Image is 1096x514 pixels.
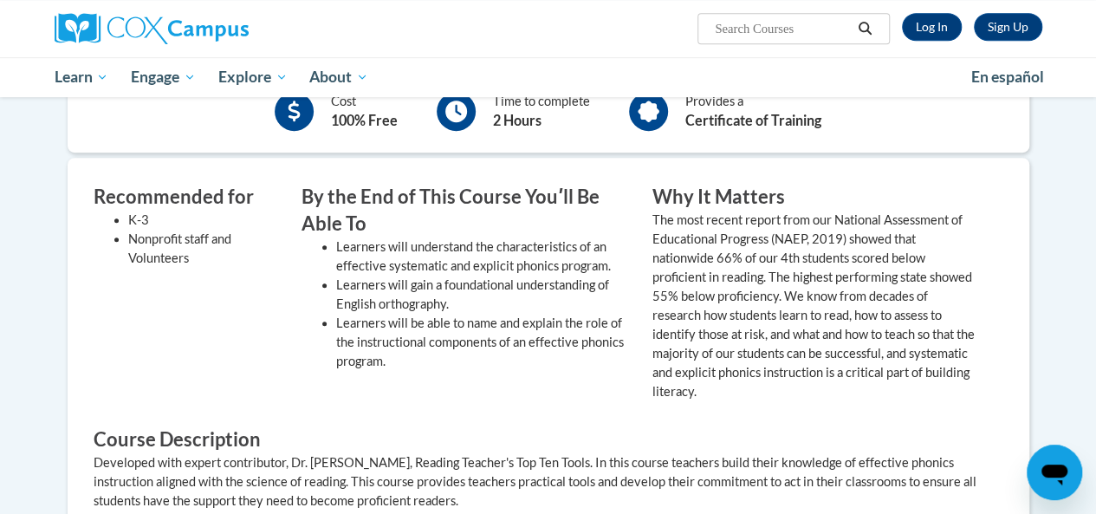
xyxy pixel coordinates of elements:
[128,211,276,230] li: K-3
[336,276,626,314] li: Learners will gain a foundational understanding of English orthography.
[94,426,1003,453] h3: Course Description
[493,112,542,128] b: 2 Hours
[493,92,590,131] div: Time to complete
[94,453,1003,511] div: Developed with expert contributor, Dr. [PERSON_NAME], Reading Teacher's Top Ten Tools. In this co...
[336,237,626,276] li: Learners will understand the characteristics of an effective systematic and explicit phonics prog...
[298,57,379,97] a: About
[131,67,196,88] span: Engage
[652,184,977,211] h3: Why It Matters
[336,314,626,371] li: Learners will be able to name and explain the role of the instructional components of an effectiv...
[120,57,207,97] a: Engage
[309,67,368,88] span: About
[685,112,821,128] b: Certificate of Training
[94,184,276,211] h3: Recommended for
[713,18,852,39] input: Search Courses
[971,68,1044,86] span: En español
[852,18,878,39] button: Search
[207,57,299,97] a: Explore
[128,230,276,268] li: Nonprofit staff and Volunteers
[55,13,366,44] a: Cox Campus
[42,57,1055,97] div: Main menu
[218,67,288,88] span: Explore
[302,184,626,237] h3: By the End of This Course Youʹll Be Able To
[54,67,108,88] span: Learn
[652,212,975,399] value: The most recent report from our National Assessment of Educational Progress (NAEP, 2019) showed t...
[902,13,962,41] a: Log In
[685,92,821,131] div: Provides a
[331,112,398,128] b: 100% Free
[55,13,249,44] img: Cox Campus
[331,92,398,131] div: Cost
[974,13,1042,41] a: Register
[1027,445,1082,500] iframe: Button to launch messaging window
[43,57,120,97] a: Learn
[960,59,1055,95] a: En español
